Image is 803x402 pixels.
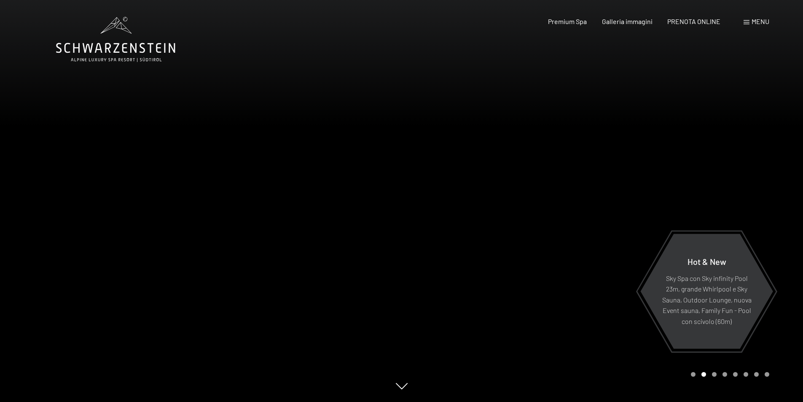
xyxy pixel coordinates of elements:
a: Galleria immagini [602,17,653,25]
div: Carousel Page 6 [744,372,748,377]
div: Carousel Page 1 [691,372,696,377]
div: Carousel Page 7 [754,372,759,377]
div: Carousel Page 4 [722,372,727,377]
div: Carousel Page 5 [733,372,738,377]
div: Carousel Page 8 [765,372,769,377]
div: Carousel Pagination [688,372,769,377]
a: Premium Spa [548,17,587,25]
span: Menu [752,17,769,25]
div: Carousel Page 2 (Current Slide) [701,372,706,377]
span: Hot & New [688,256,726,266]
p: Sky Spa con Sky infinity Pool 23m, grande Whirlpool e Sky Sauna, Outdoor Lounge, nuova Event saun... [661,272,752,326]
div: Carousel Page 3 [712,372,717,377]
a: Hot & New Sky Spa con Sky infinity Pool 23m, grande Whirlpool e Sky Sauna, Outdoor Lounge, nuova ... [640,233,773,349]
a: PRENOTA ONLINE [667,17,720,25]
